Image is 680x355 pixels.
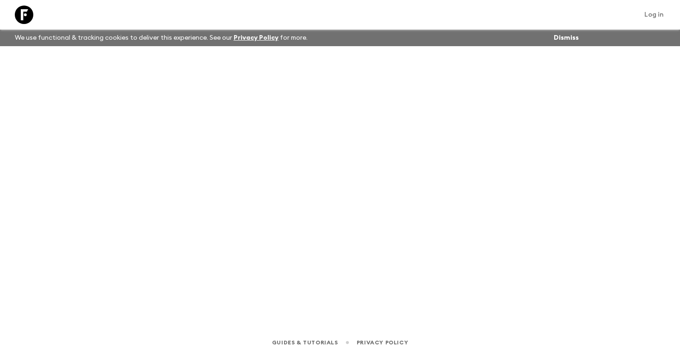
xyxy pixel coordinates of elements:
a: Privacy Policy [234,35,278,41]
p: We use functional & tracking cookies to deliver this experience. See our for more. [11,30,311,46]
a: Privacy Policy [357,337,408,348]
button: Dismiss [551,31,581,44]
a: Guides & Tutorials [272,337,338,348]
a: Log in [639,8,669,21]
